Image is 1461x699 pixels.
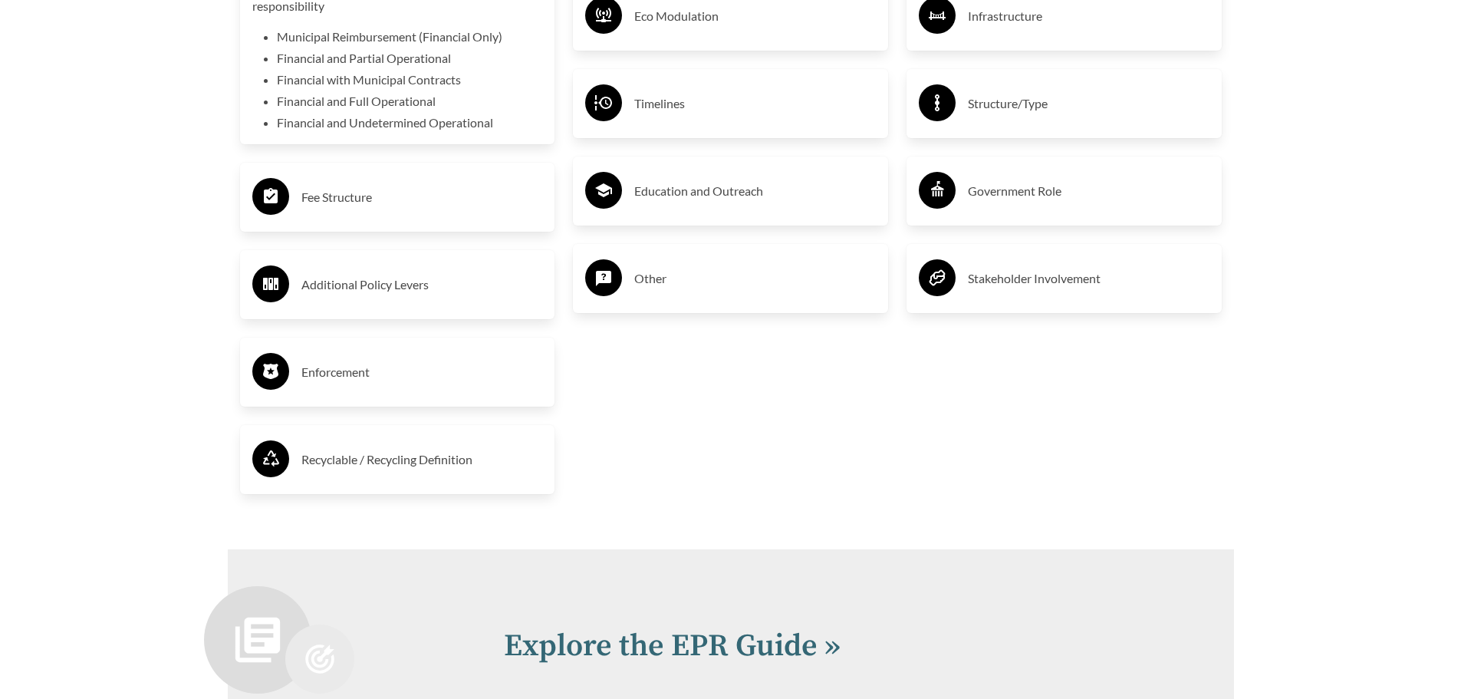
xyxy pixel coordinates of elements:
[277,28,543,46] li: Municipal Reimbursement (Financial Only)
[634,4,876,28] h3: Eco Modulation
[968,179,1209,203] h3: Government Role
[968,4,1209,28] h3: Infrastructure
[277,92,543,110] li: Financial and Full Operational
[634,179,876,203] h3: Education and Outreach
[968,91,1209,116] h3: Structure/Type
[277,71,543,89] li: Financial with Municipal Contracts
[504,627,841,665] a: Explore the EPR Guide »
[277,114,543,132] li: Financial and Undetermined Operational
[634,91,876,116] h3: Timelines
[968,266,1209,291] h3: Stakeholder Involvement
[277,49,543,68] li: Financial and Partial Operational
[301,360,543,384] h3: Enforcement
[301,185,543,209] h3: Fee Structure
[301,272,543,297] h3: Additional Policy Levers
[301,447,543,472] h3: Recyclable / Recycling Definition
[634,266,876,291] h3: Other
